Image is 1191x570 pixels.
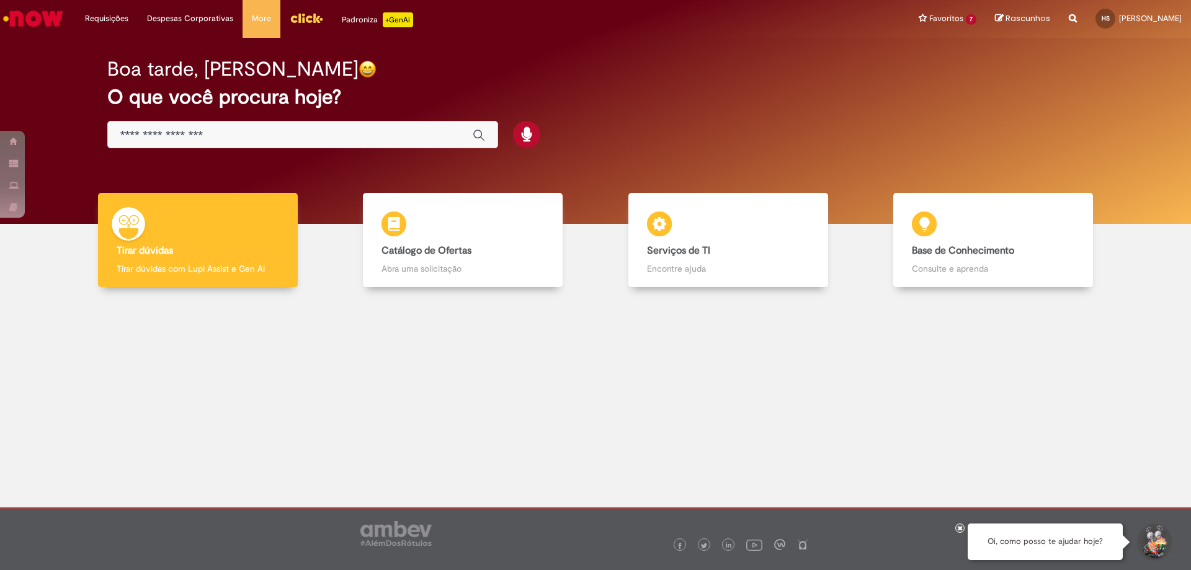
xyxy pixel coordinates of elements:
img: logo_footer_facebook.png [677,543,683,549]
div: Oi, como posso te ajudar hoje? [968,523,1123,560]
b: Serviços de TI [647,244,710,257]
img: logo_footer_twitter.png [701,543,707,549]
button: Iniciar Conversa de Suporte [1135,523,1172,561]
p: +GenAi [383,12,413,27]
p: Abra uma solicitação [381,262,544,275]
img: logo_footer_naosei.png [797,539,808,550]
span: More [252,12,271,25]
b: Tirar dúvidas [117,244,173,257]
p: Tirar dúvidas com Lupi Assist e Gen Ai [117,262,279,275]
img: logo_footer_youtube.png [746,537,762,553]
img: click_logo_yellow_360x200.png [290,9,323,27]
div: Padroniza [342,12,413,27]
img: happy-face.png [359,60,377,78]
b: Catálogo de Ofertas [381,244,471,257]
img: ServiceNow [1,6,65,31]
img: logo_footer_ambev_rotulo_gray.png [360,521,432,546]
img: logo_footer_linkedin.png [726,542,732,550]
h2: O que você procura hoje? [107,86,1084,108]
span: Rascunhos [1006,12,1050,24]
a: Catálogo de Ofertas Abra uma solicitação [331,193,596,288]
span: Requisições [85,12,128,25]
a: Base de Conhecimento Consulte e aprenda [861,193,1126,288]
span: Despesas Corporativas [147,12,233,25]
a: Serviços de TI Encontre ajuda [595,193,861,288]
span: Favoritos [929,12,963,25]
span: 7 [966,14,976,25]
span: [PERSON_NAME] [1119,13,1182,24]
p: Consulte e aprenda [912,262,1074,275]
a: Rascunhos [995,13,1050,25]
span: HS [1102,14,1110,22]
h2: Boa tarde, [PERSON_NAME] [107,58,359,80]
img: logo_footer_workplace.png [774,539,785,550]
a: Tirar dúvidas Tirar dúvidas com Lupi Assist e Gen Ai [65,193,331,288]
b: Base de Conhecimento [912,244,1014,257]
p: Encontre ajuda [647,262,810,275]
